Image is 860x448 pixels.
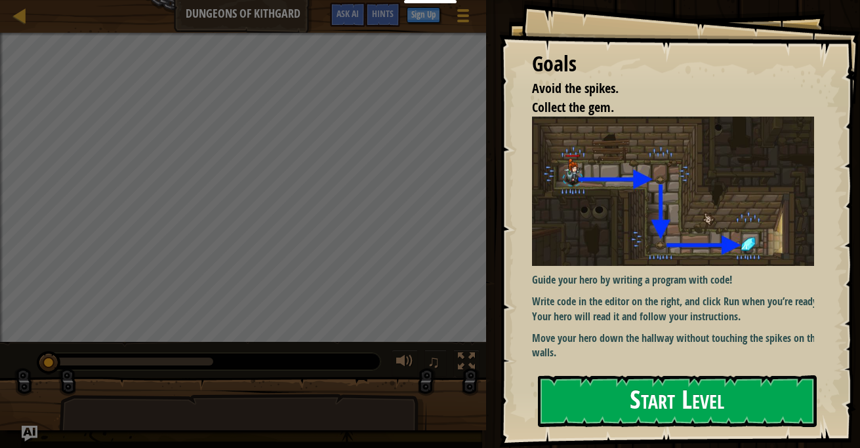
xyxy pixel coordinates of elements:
img: Dungeons of kithgard [532,117,824,266]
span: Hints [372,7,394,20]
p: Move your hero down the hallway without touching the spikes on the walls. [532,331,824,361]
button: Ask AI [22,426,37,441]
p: Write code in the editor on the right, and click Run when you’re ready. Your hero will read it an... [532,294,824,324]
span: Collect the gem. [532,98,614,116]
span: Avoid the spikes. [532,79,619,97]
button: Adjust volume [392,350,418,377]
li: Collect the gem. [516,98,811,117]
li: Avoid the spikes. [516,79,811,98]
span: ♫ [427,352,440,371]
button: Start Level [538,375,817,427]
button: Sign Up [407,7,440,23]
button: Ask AI [330,3,365,27]
button: Show game menu [447,3,480,33]
button: ♫ [424,350,447,377]
span: Ask AI [337,7,359,20]
p: Guide your hero by writing a program with code! [532,272,824,288]
button: Toggle fullscreen [453,350,480,377]
div: Goals [532,49,814,79]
